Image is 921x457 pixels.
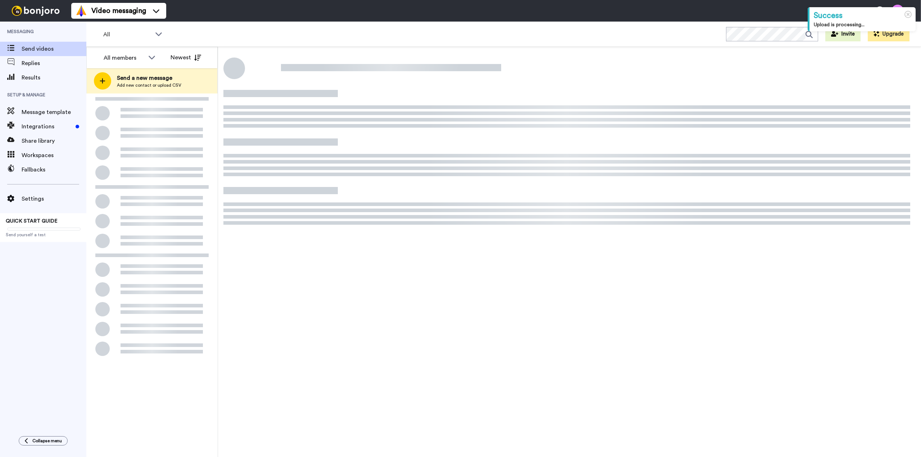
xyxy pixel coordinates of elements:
[22,122,73,131] span: Integrations
[76,5,87,17] img: vm-color.svg
[19,436,68,445] button: Collapse menu
[868,27,909,41] button: Upgrade
[117,82,181,88] span: Add new contact or upload CSV
[32,438,62,444] span: Collapse menu
[6,219,58,224] span: QUICK START GUIDE
[22,165,86,174] span: Fallbacks
[814,21,911,28] div: Upload is processing...
[814,10,911,21] div: Success
[9,6,63,16] img: bj-logo-header-white.svg
[22,137,86,145] span: Share library
[22,108,86,116] span: Message template
[825,27,861,41] button: Invite
[22,73,86,82] span: Results
[91,6,146,16] span: Video messaging
[117,74,181,82] span: Send a new message
[22,195,86,203] span: Settings
[103,30,151,39] span: All
[6,232,81,238] span: Send yourself a test
[165,50,207,65] button: Newest
[22,151,86,160] span: Workspaces
[22,45,86,53] span: Send videos
[22,59,86,68] span: Replies
[104,54,145,62] div: All members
